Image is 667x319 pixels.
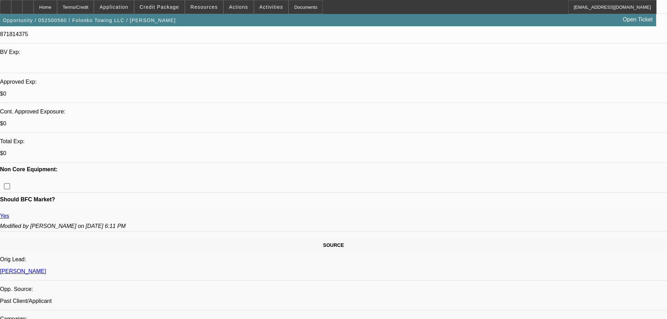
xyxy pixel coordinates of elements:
span: Application [99,4,128,10]
a: Open Ticket [620,14,655,26]
button: Activities [254,0,289,14]
span: Actions [229,4,248,10]
button: Application [94,0,133,14]
button: Resources [185,0,223,14]
span: SOURCE [323,242,344,248]
span: Credit Package [140,4,179,10]
span: Activities [259,4,283,10]
span: Opportunity / 052500560 / Folonko Towing LLC / [PERSON_NAME] [3,18,176,23]
button: Credit Package [134,0,185,14]
button: Actions [224,0,253,14]
span: Resources [190,4,218,10]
